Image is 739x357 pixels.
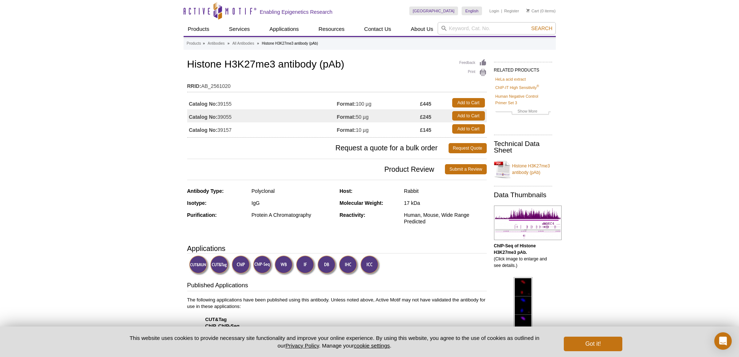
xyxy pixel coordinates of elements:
sup: ® [537,85,539,88]
div: Polyclonal [252,188,334,194]
strong: £245 [420,114,431,120]
a: Services [225,22,254,36]
span: Request a quote for a bulk order [187,143,449,153]
a: Feedback [459,59,487,67]
p: This website uses cookies to provide necessary site functionality and improve your online experie... [117,334,552,349]
a: Request Quote [449,143,487,153]
a: Add to Cart [452,124,485,134]
strong: Isotype: [187,200,207,206]
td: 10 µg [337,122,420,135]
img: Histone H3K27me3 antibody (pAb) tested by immunofluorescence. [514,277,533,334]
a: English [462,7,482,15]
a: Products [187,40,201,47]
button: cookie settings [354,342,390,349]
td: 50 µg [337,109,420,122]
div: Human, Mouse, Wide Range Predicted [404,212,486,225]
h2: Data Thumbnails [494,192,552,198]
div: IgG [252,200,334,206]
div: Protein A Chromatography [252,212,334,218]
a: Privacy Policy [285,342,319,349]
li: | [501,7,502,15]
li: (0 items) [526,7,556,15]
strong: £445 [420,101,431,107]
a: [GEOGRAPHIC_DATA] [409,7,458,15]
td: AB_2561020 [187,78,487,90]
a: HeLa acid extract [495,76,526,82]
h2: RELATED PRODUCTS [494,62,552,75]
a: ChIP-IT High Sensitivity® [495,84,539,91]
img: Dot Blot Validated [317,255,337,275]
a: Login [489,8,499,13]
b: ChIP-Seq of Histone H3K27me3 pAb. [494,243,536,255]
strong: Catalog No: [189,101,218,107]
img: Histone H3K27me3 antibody (pAb) tested by ChIP-Seq. [494,206,562,240]
a: Show More [495,108,551,116]
li: » [203,41,205,45]
div: Rabbit [404,188,486,194]
a: All Antibodies [232,40,254,47]
a: Resources [314,22,349,36]
strong: ChIP, ChIP-Seq [205,323,240,329]
h2: Technical Data Sheet [494,141,552,154]
h2: Enabling Epigenetics Research [260,9,333,15]
li: » [228,41,230,45]
div: Open Intercom Messenger [714,332,732,350]
a: Applications [265,22,303,36]
span: Search [531,25,552,31]
img: ChIP Validated [232,255,252,275]
img: Immunohistochemistry Validated [339,255,359,275]
a: Add to Cart [452,98,485,107]
td: 100 µg [337,96,420,109]
a: Histone H3K27me3 antibody (pAb) [494,158,552,180]
li: Histone H3K27me3 antibody (pAb) [262,41,318,45]
strong: Catalog No: [189,114,218,120]
li: » [257,41,259,45]
img: Immunofluorescence Validated [296,255,316,275]
div: 17 kDa [404,200,486,206]
img: Immunocytochemistry Validated [360,255,380,275]
strong: Catalog No: [189,127,218,133]
a: Cart [526,8,539,13]
strong: Antibody Type: [187,188,224,194]
strong: Format: [337,101,356,107]
strong: £145 [420,127,431,133]
p: (Click image to enlarge and see details.) [494,243,552,269]
a: About Us [406,22,438,36]
strong: Reactivity: [340,212,365,218]
span: Product Review [187,164,445,174]
h3: Published Applications [187,281,487,291]
strong: Format: [337,127,356,133]
strong: CUT&Tag [205,317,227,322]
a: Contact Us [360,22,395,36]
img: Western Blot Validated [274,255,294,275]
td: 39157 [187,122,337,135]
a: Antibodies [208,40,225,47]
input: Keyword, Cat. No. [438,22,556,35]
h3: Applications [187,243,487,254]
button: Search [529,25,554,32]
a: Print [459,69,487,77]
a: Human Negative Control Primer Set 3 [495,93,551,106]
td: 39055 [187,109,337,122]
a: Submit a Review [445,164,486,174]
button: Got it! [564,337,622,351]
strong: Molecular Weight: [340,200,383,206]
img: Your Cart [526,9,530,12]
h1: Histone H3K27me3 antibody (pAb) [187,59,487,71]
img: ChIP-Seq Validated [253,255,273,275]
img: CUT&RUN Validated [189,255,209,275]
a: Products [184,22,214,36]
strong: Purification: [187,212,217,218]
strong: Format: [337,114,356,120]
img: CUT&Tag Validated [210,255,230,275]
strong: Host: [340,188,353,194]
a: Register [504,8,519,13]
td: 39155 [187,96,337,109]
a: Add to Cart [452,111,485,121]
strong: RRID: [187,83,201,89]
